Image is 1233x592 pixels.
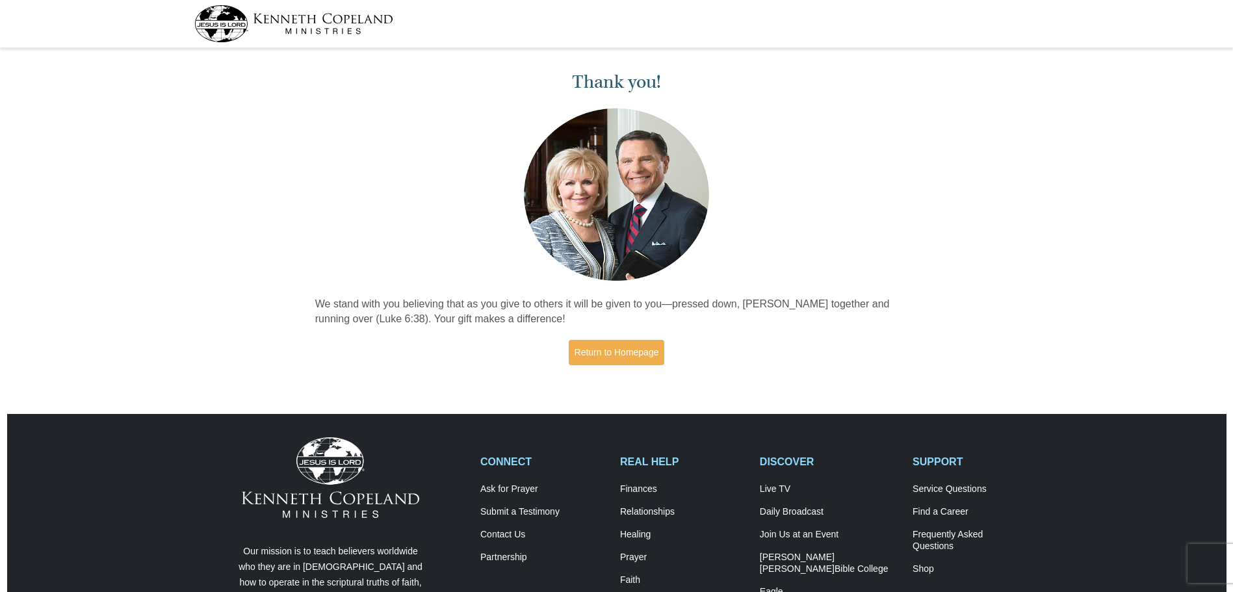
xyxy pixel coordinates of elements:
[620,506,746,518] a: Relationships
[760,506,899,518] a: Daily Broadcast
[760,529,899,541] a: Join Us at an Event
[315,71,918,93] h1: Thank you!
[620,456,746,468] h2: REAL HELP
[760,456,899,468] h2: DISCOVER
[620,483,746,495] a: Finances
[569,340,665,365] a: Return to Homepage
[913,483,1039,495] a: Service Questions
[480,456,606,468] h2: CONNECT
[913,456,1039,468] h2: SUPPORT
[620,574,746,586] a: Faith
[521,105,712,284] img: Kenneth and Gloria
[480,552,606,563] a: Partnership
[913,529,1039,552] a: Frequently AskedQuestions
[480,483,606,495] a: Ask for Prayer
[480,506,606,518] a: Submit a Testimony
[620,552,746,563] a: Prayer
[315,297,918,327] p: We stand with you believing that as you give to others it will be given to you—pressed down, [PER...
[480,529,606,541] a: Contact Us
[913,563,1039,575] a: Shop
[620,529,746,541] a: Healing
[913,506,1039,518] a: Find a Career
[760,483,899,495] a: Live TV
[194,5,393,42] img: kcm-header-logo.svg
[760,552,899,575] a: [PERSON_NAME] [PERSON_NAME]Bible College
[242,437,419,518] img: Kenneth Copeland Ministries
[835,563,889,574] span: Bible College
